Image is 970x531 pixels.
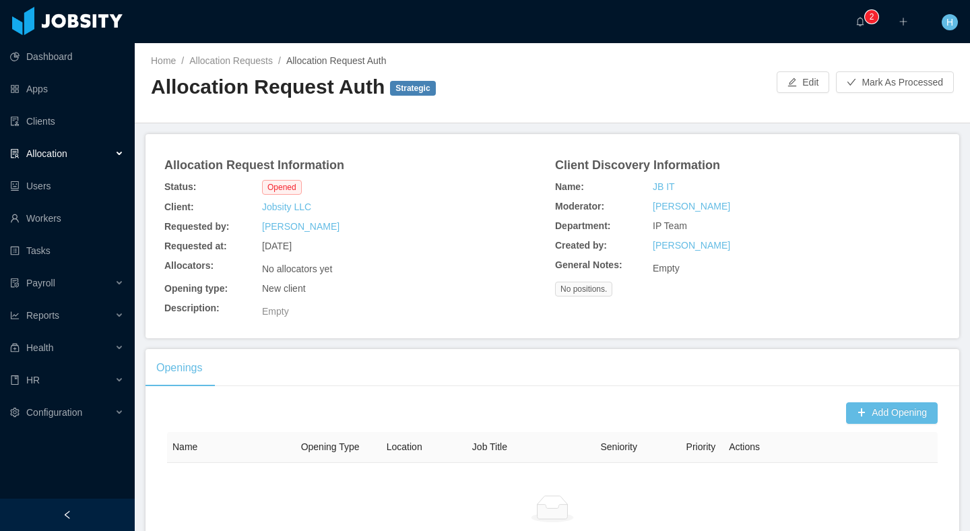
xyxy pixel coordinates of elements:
[653,180,675,194] a: JB IT
[650,216,780,236] div: IP Team
[836,71,954,93] button: checkMark As Processed
[164,239,227,253] b: Requested at:
[390,81,435,96] span: Strategic
[151,55,176,66] a: Home
[846,402,938,424] button: icon: plusAdd Opening
[10,108,124,135] a: icon: auditClients
[653,263,680,274] span: Empty
[26,342,53,353] span: Health
[10,343,20,352] i: icon: medicine-box
[10,408,20,417] i: icon: setting
[10,173,124,199] a: icon: robotUsers
[26,407,82,418] span: Configuration
[262,262,332,276] div: No allocators yet
[653,199,730,214] a: [PERSON_NAME]
[10,205,124,232] a: icon: userWorkers
[777,71,829,93] button: icon: editEdit
[301,441,360,452] span: Opening Type
[555,282,612,296] span: No positions.
[278,55,281,66] span: /
[855,17,865,26] i: icon: bell
[262,200,311,214] a: Jobsity LLC
[10,43,124,70] a: icon: pie-chartDashboard
[10,75,124,102] a: icon: appstoreApps
[262,306,289,317] span: Empty
[181,55,184,66] span: /
[10,375,20,385] i: icon: book
[10,278,20,288] i: icon: file-protect
[472,441,507,452] span: Job Title
[145,349,214,387] div: Openings
[555,180,584,194] b: Name:
[262,180,302,195] span: Opened
[10,311,20,320] i: icon: line-chart
[653,239,730,253] a: [PERSON_NAME]
[164,259,214,273] b: Allocators:
[151,73,552,101] h2: Allocation Request Auth
[555,258,622,272] b: General Notes:
[164,156,344,175] article: Allocation Request Information
[729,441,760,452] span: Actions
[555,199,604,214] b: Moderator:
[555,219,610,233] b: Department:
[555,156,720,175] article: Client Discovery Information
[26,310,59,321] span: Reports
[899,17,908,26] i: icon: plus
[555,239,607,253] b: Created by:
[10,237,124,264] a: icon: profileTasks
[946,14,953,30] span: H
[686,441,716,452] span: Priority
[870,10,874,24] p: 2
[26,278,55,288] span: Payroll
[26,148,67,159] span: Allocation
[172,441,197,452] span: Name
[387,441,422,452] span: Location
[286,55,387,66] span: Allocation Request Auth
[10,149,20,158] i: icon: solution
[601,441,637,452] span: Seniority
[865,10,878,24] sup: 2
[164,180,196,194] b: Status:
[189,55,273,66] a: Allocation Requests
[262,220,339,234] a: [PERSON_NAME]
[262,282,306,296] span: New client
[164,282,228,296] b: Opening type:
[164,200,194,214] b: Client:
[26,375,40,385] span: HR
[262,239,292,253] span: [DATE]
[164,220,229,234] b: Requested by:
